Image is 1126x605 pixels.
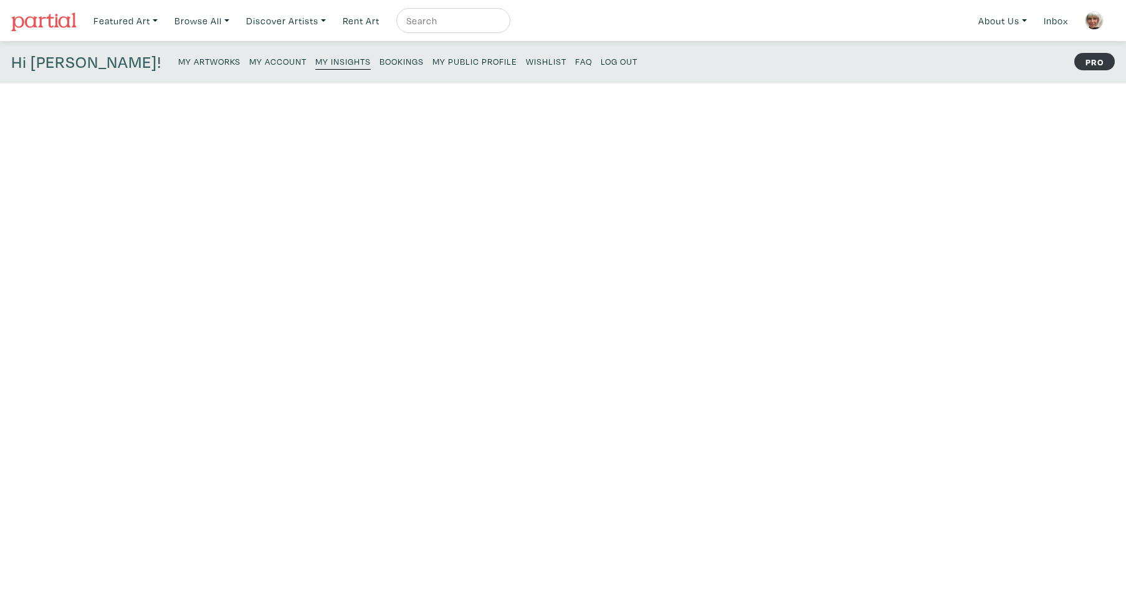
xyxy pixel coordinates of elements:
[601,52,637,69] a: Log Out
[315,55,371,67] small: My Insights
[432,55,517,67] small: My Public Profile
[575,52,592,69] a: FAQ
[432,52,517,69] a: My Public Profile
[601,55,637,67] small: Log Out
[526,52,566,69] a: Wishlist
[1085,11,1104,30] img: phpThumb.php
[88,8,163,34] a: Featured Art
[11,52,161,72] h4: Hi [PERSON_NAME]!
[241,8,332,34] a: Discover Artists
[249,55,307,67] small: My Account
[526,55,566,67] small: Wishlist
[315,52,371,70] a: My Insights
[337,8,385,34] a: Rent Art
[1038,8,1074,34] a: Inbox
[178,52,241,69] a: My Artworks
[379,55,424,67] small: Bookings
[249,52,307,69] a: My Account
[973,8,1033,34] a: About Us
[405,13,499,29] input: Search
[575,55,592,67] small: FAQ
[169,8,235,34] a: Browse All
[379,52,424,69] a: Bookings
[178,55,241,67] small: My Artworks
[1074,53,1115,70] strong: PRO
